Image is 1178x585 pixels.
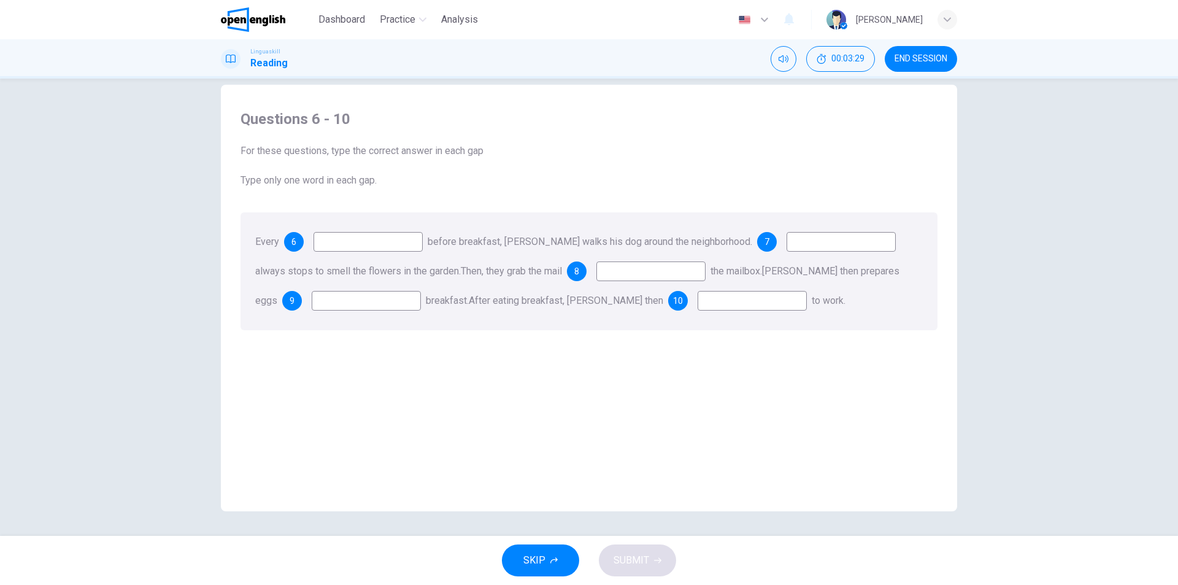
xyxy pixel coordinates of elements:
[710,265,762,277] span: the mailbox.
[255,236,279,247] span: Every
[375,9,431,31] button: Practice
[502,544,579,576] button: SKIP
[255,265,461,277] span: always stops to smell the flowers in the garden.
[885,46,957,72] button: END SESSION
[764,238,769,246] span: 7
[812,295,845,306] span: to work.
[290,296,294,305] span: 9
[426,295,469,306] span: breakfast.
[250,56,288,71] h1: Reading
[221,7,314,32] a: OpenEnglish logo
[241,109,937,129] h4: Questions 6 - 10
[737,15,752,25] img: en
[826,10,846,29] img: Profile picture
[856,12,923,27] div: [PERSON_NAME]
[574,267,579,276] span: 8
[428,236,752,247] span: before breakfast, [PERSON_NAME] walks his dog around the neighborhood.
[461,265,562,277] span: Then, they grab the mail
[250,47,280,56] span: Linguaskill
[771,46,796,72] div: Mute
[221,7,285,32] img: OpenEnglish logo
[318,12,365,27] span: Dashboard
[441,12,478,27] span: Analysis
[241,144,937,158] span: For these questions, type the correct answer in each gap
[436,9,483,31] button: Analysis
[895,54,947,64] span: END SESSION
[806,46,875,72] div: Hide
[806,46,875,72] button: 00:03:29
[241,173,937,188] span: Type only one word in each gap.
[314,9,370,31] button: Dashboard
[380,12,415,27] span: Practice
[673,296,683,305] span: 10
[523,552,545,569] span: SKIP
[831,54,864,64] span: 00:03:29
[291,238,296,246] span: 6
[469,295,663,306] span: After eating breakfast, [PERSON_NAME] then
